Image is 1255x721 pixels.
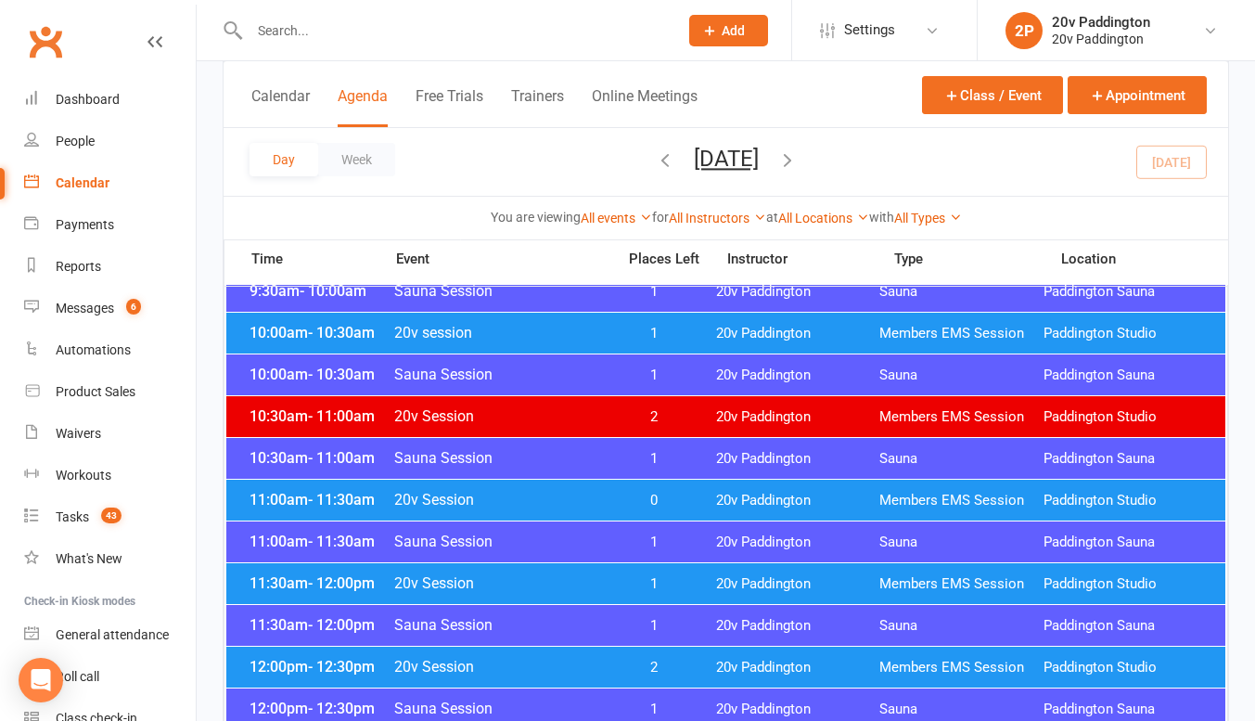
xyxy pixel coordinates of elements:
[511,87,564,127] button: Trainers
[308,491,375,509] span: - 11:30am
[879,575,1043,593] span: Members EMS Session
[247,251,395,273] span: Time
[605,283,702,301] span: 1
[251,87,310,127] button: Calendar
[308,366,375,383] span: - 10:30am
[24,455,196,496] a: Workouts
[879,534,1043,551] span: Sauna
[24,538,196,580] a: What's New
[56,342,131,357] div: Automations
[245,700,393,717] span: 12:00pm
[581,211,652,225] a: All events
[393,491,605,509] span: 20v Session
[393,407,605,425] span: 20v Session
[922,76,1063,114] button: Class / Event
[393,533,605,550] span: Sauna Session
[1044,659,1207,676] span: Paddington Studio
[1052,31,1150,47] div: 20v Paddington
[250,143,318,176] button: Day
[879,325,1043,342] span: Members EMS Session
[308,574,375,592] span: - 12:00pm
[308,658,375,676] span: - 12:30pm
[1044,575,1207,593] span: Paddington Studio
[616,252,713,266] span: Places Left
[592,87,698,127] button: Online Meetings
[308,616,375,634] span: - 12:00pm
[716,283,879,301] span: 20v Paddington
[605,367,702,384] span: 1
[56,92,120,107] div: Dashboard
[56,175,109,190] div: Calendar
[605,534,702,551] span: 1
[393,366,605,383] span: Sauna Session
[24,329,196,371] a: Automations
[245,407,393,425] span: 10:30am
[694,146,759,172] button: [DATE]
[56,217,114,232] div: Payments
[308,407,375,425] span: - 11:00am
[245,449,393,467] span: 10:30am
[689,15,768,46] button: Add
[245,282,393,300] span: 9:30am
[24,79,196,121] a: Dashboard
[245,533,393,550] span: 11:00am
[766,210,778,225] strong: at
[245,366,393,383] span: 10:00am
[393,700,605,717] span: Sauna Session
[1044,534,1207,551] span: Paddington Sauna
[879,492,1043,509] span: Members EMS Session
[416,87,483,127] button: Free Trials
[716,534,879,551] span: 20v Paddington
[245,616,393,634] span: 11:30am
[869,210,894,225] strong: with
[879,408,1043,426] span: Members EMS Session
[1044,283,1207,301] span: Paddington Sauna
[56,134,95,148] div: People
[716,408,879,426] span: 20v Paddington
[308,324,375,341] span: - 10:30am
[245,491,393,509] span: 11:00am
[1044,325,1207,342] span: Paddington Studio
[716,367,879,384] span: 20v Paddington
[716,450,879,468] span: 20v Paddington
[716,659,879,676] span: 20v Paddington
[716,575,879,593] span: 20v Paddington
[722,23,745,38] span: Add
[669,211,766,225] a: All Instructors
[338,87,388,127] button: Agenda
[393,574,605,592] span: 20v Session
[716,701,879,718] span: 20v Paddington
[24,614,196,656] a: General attendance kiosk mode
[56,426,101,441] div: Waivers
[56,468,111,483] div: Workouts
[894,211,962,225] a: All Types
[727,252,894,266] span: Instructor
[605,617,702,635] span: 1
[1068,76,1207,114] button: Appointment
[56,384,135,399] div: Product Sales
[308,533,375,550] span: - 11:30am
[24,288,196,329] a: Messages 6
[24,121,196,162] a: People
[393,616,605,634] span: Sauna Session
[652,210,669,225] strong: for
[393,658,605,676] span: 20v Session
[1052,14,1150,31] div: 20v Paddington
[308,700,375,717] span: - 12:30pm
[879,367,1043,384] span: Sauna
[395,251,616,268] span: Event
[19,658,63,702] div: Open Intercom Messenger
[716,617,879,635] span: 20v Paddington
[716,492,879,509] span: 20v Paddington
[56,509,89,524] div: Tasks
[605,408,702,426] span: 2
[1044,617,1207,635] span: Paddington Sauna
[1044,450,1207,468] span: Paddington Sauna
[1044,408,1207,426] span: Paddington Studio
[879,617,1043,635] span: Sauna
[24,204,196,246] a: Payments
[605,575,702,593] span: 1
[1044,367,1207,384] span: Paddington Sauna
[605,701,702,718] span: 1
[491,210,581,225] strong: You are viewing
